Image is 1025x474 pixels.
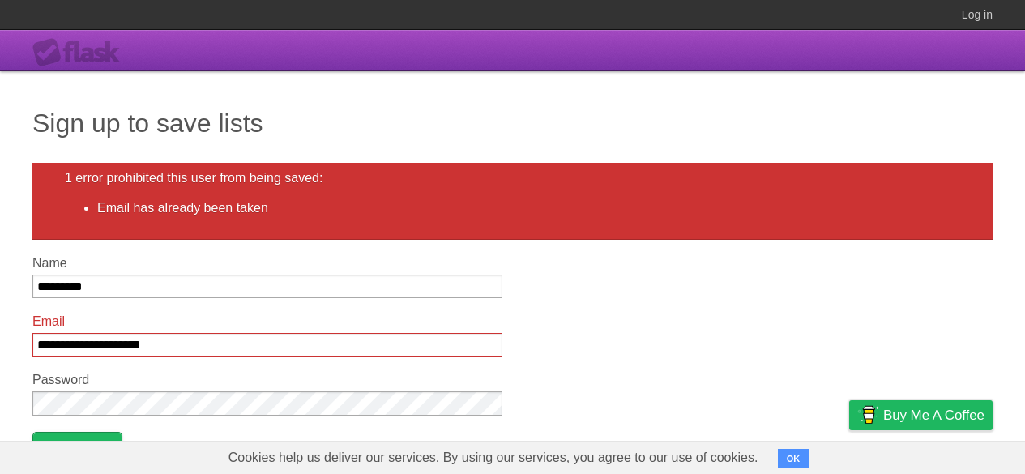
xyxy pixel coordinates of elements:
[65,171,960,186] h2: 1 error prohibited this user from being saved:
[32,314,502,329] label: Email
[32,256,502,271] label: Name
[849,400,993,430] a: Buy me a coffee
[32,104,993,143] h1: Sign up to save lists
[883,401,984,429] span: Buy me a coffee
[857,401,879,429] img: Buy me a coffee
[778,449,809,468] button: OK
[97,199,960,218] li: Email has already been taken
[212,442,775,474] span: Cookies help us deliver our services. By using our services, you agree to our use of cookies.
[32,38,130,67] div: Flask
[32,373,502,387] label: Password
